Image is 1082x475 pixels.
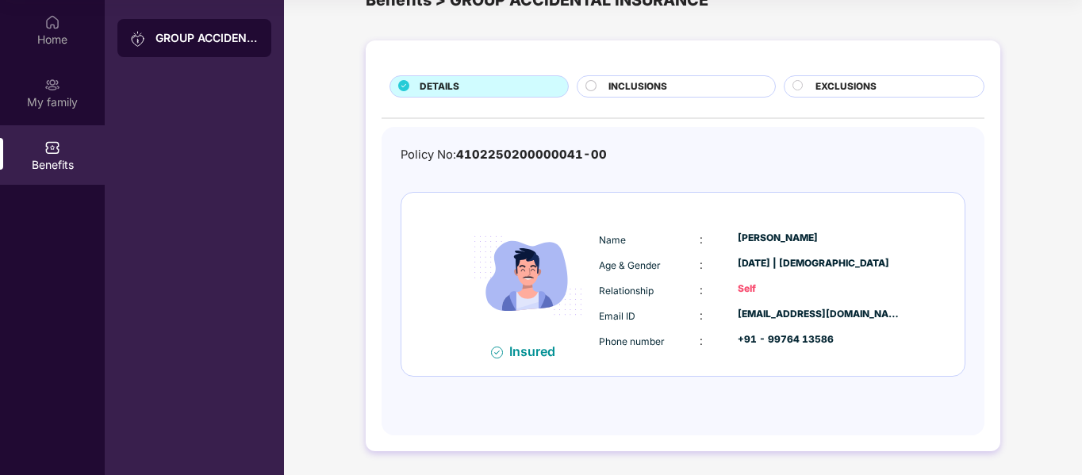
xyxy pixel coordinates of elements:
div: +91 - 99764 13586 [738,332,901,347]
span: : [700,258,703,271]
img: svg+xml;base64,PHN2ZyB4bWxucz0iaHR0cDovL3d3dy53My5vcmcvMjAwMC9zdmciIHdpZHRoPSIxNiIgaGVpZ2h0PSIxNi... [491,347,503,358]
span: : [700,232,703,246]
span: Age & Gender [599,259,661,271]
div: GROUP ACCIDENTAL INSURANCE [155,30,259,46]
span: EXCLUSIONS [815,79,877,94]
div: Policy No: [401,146,607,164]
div: Insured [509,343,565,359]
img: svg+xml;base64,PHN2ZyBpZD0iSG9tZSIgeG1sbnM9Imh0dHA6Ly93d3cudzMub3JnLzIwMDAvc3ZnIiB3aWR0aD0iMjAiIG... [44,14,60,30]
span: Relationship [599,285,654,297]
span: Phone number [599,335,665,347]
span: DETAILS [420,79,459,94]
div: [PERSON_NAME] [738,231,901,246]
span: Name [599,234,626,246]
span: Email ID [599,310,635,322]
img: svg+xml;base64,PHN2ZyB3aWR0aD0iMjAiIGhlaWdodD0iMjAiIHZpZXdCb3g9IjAgMCAyMCAyMCIgZmlsbD0ibm9uZSIgeG... [44,77,60,93]
span: : [700,283,703,297]
span: : [700,308,703,322]
span: INCLUSIONS [608,79,667,94]
span: 4102250200000041-00 [456,147,607,162]
img: svg+xml;base64,PHN2ZyBpZD0iQmVuZWZpdHMiIHhtbG5zPSJodHRwOi8vd3d3LnczLm9yZy8yMDAwL3N2ZyIgd2lkdGg9Ij... [44,140,60,155]
div: [EMAIL_ADDRESS][DOMAIN_NAME] [738,307,901,322]
img: svg+xml;base64,PHN2ZyB3aWR0aD0iMjAiIGhlaWdodD0iMjAiIHZpZXdCb3g9IjAgMCAyMCAyMCIgZmlsbD0ibm9uZSIgeG... [130,31,146,47]
img: icon [461,209,595,343]
div: [DATE] | [DEMOGRAPHIC_DATA] [738,256,901,271]
div: Self [738,282,901,297]
span: : [700,334,703,347]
